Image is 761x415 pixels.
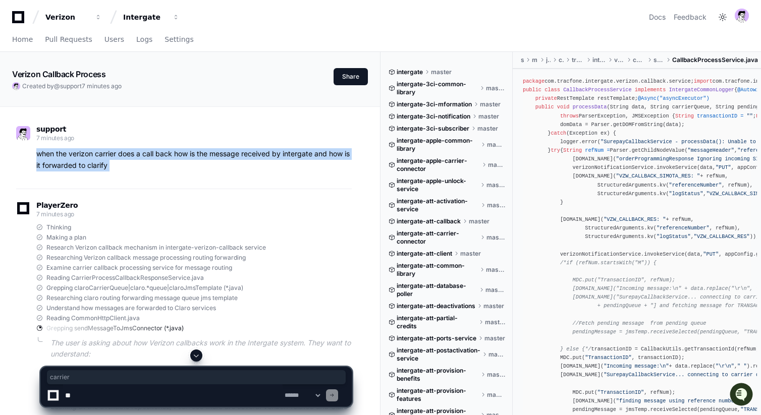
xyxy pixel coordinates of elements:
[397,282,477,298] span: intergate-att-database-poller
[478,112,499,121] span: master
[635,87,666,93] span: implements
[397,68,423,76] span: intergate
[46,294,238,302] span: Researching claro routing forwarding message queue jms template
[485,286,505,294] span: master
[165,36,193,42] span: Settings
[45,36,92,42] span: Pull Requests
[669,191,703,197] span: "logStatus"
[334,68,368,85] button: Share
[45,28,92,51] a: Pull Requests
[697,113,737,119] span: transactionID
[649,12,666,22] a: Docs
[523,87,541,93] span: public
[521,56,524,64] span: src
[573,104,607,110] span: processData
[46,274,204,282] span: Reading CarrierProcessCallbackResponseService.java
[614,56,625,64] span: verizon
[46,304,216,312] span: Understand how messages are forwarded to Claro services
[633,56,645,64] span: callback
[716,164,731,170] span: "PUT"
[54,82,60,90] span: @
[82,82,122,90] span: 7 minutes ago
[486,181,505,189] span: master
[46,233,86,242] span: Making a plan
[616,173,700,179] span: "VZW_CALLBACK_SIMOTA_RES: "
[45,12,89,22] div: Verizon
[592,56,606,64] span: intergate
[46,223,71,231] span: Thinking
[604,216,666,222] span: "VZW_CALLBACK_RES: "
[41,8,106,26] button: Verizon
[12,28,33,51] a: Home
[46,324,184,332] span: Grepping sendMessageToJmsConnector (*.java)
[486,84,505,92] span: master
[36,134,74,142] span: 7 minutes ago
[535,104,554,110] span: public
[688,147,734,153] span: "messageHeader"
[34,75,166,85] div: Start new chat
[172,78,184,90] button: Start new chat
[694,78,713,84] span: import
[654,56,664,64] span: service
[12,82,20,90] img: avatar
[22,82,122,90] span: Created by
[523,78,545,84] span: package
[397,217,461,225] span: intergate-att-callback
[397,334,476,342] span: intergate-att-ports-service
[657,225,710,231] span: "referenceNumber"
[123,12,167,22] div: Intergate
[572,56,584,64] span: tracfone
[551,147,560,153] span: try
[694,233,750,240] span: "VZW_CALLBACK_RES"
[486,266,505,274] span: master
[16,126,30,140] img: avatar
[460,250,481,258] span: master
[46,264,232,272] span: Examine carrier callback processing service for message routing
[638,95,710,101] span: @Async("asyncExecutor")
[563,87,632,93] span: CallbackProcessService
[397,157,480,173] span: intergate-apple-carrier-connector
[397,112,470,121] span: intergate-3ci-notification
[397,250,452,258] span: intergate-att-client
[10,40,184,56] div: Welcome
[60,82,82,90] span: support
[104,36,124,42] span: Users
[484,334,505,342] span: master
[735,9,749,23] img: avatar
[551,130,566,136] span: catch
[46,284,243,292] span: Grepping claroCarrierQueue|claro.*queue|claroJmsTemplate (*.java)
[747,113,753,119] span: ""
[10,75,28,93] img: 1756235613930-3d25f9e4-fa56-45dd-b3ad-e072dfbd1548
[729,382,756,409] iframe: Open customer support
[36,125,66,133] span: support
[487,141,505,149] span: master
[136,36,152,42] span: Logs
[397,125,469,133] span: intergate-3ci-subscriber
[483,302,504,310] span: master
[71,105,122,113] a: Powered byPylon
[397,229,478,246] span: intergate-att-carrier-connector
[10,10,30,30] img: PlayerZero
[672,56,758,64] span: CallbackProcessService.java
[397,314,477,330] span: intergate-att-partial-credits
[46,244,266,252] span: Research Verizon callback mechanism in intergate-verizon-callback service
[560,113,579,119] span: throws
[669,182,722,188] span: "referenceNumber"
[165,28,193,51] a: Settings
[397,177,478,193] span: intergate-apple-unlock-service
[136,28,152,51] a: Logs
[557,104,570,110] span: void
[469,217,490,225] span: master
[431,68,452,76] span: master
[46,314,140,322] span: Reading CommonHttpClient.java
[397,262,478,278] span: intergate-att-common-library
[486,233,505,242] span: master
[477,125,498,133] span: master
[34,85,128,93] div: We're available if you need us!
[488,161,505,169] span: master
[657,233,691,240] span: "logStatus"
[119,8,184,26] button: Intergate
[104,28,124,51] a: Users
[397,137,479,153] span: intergate-apple-common-library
